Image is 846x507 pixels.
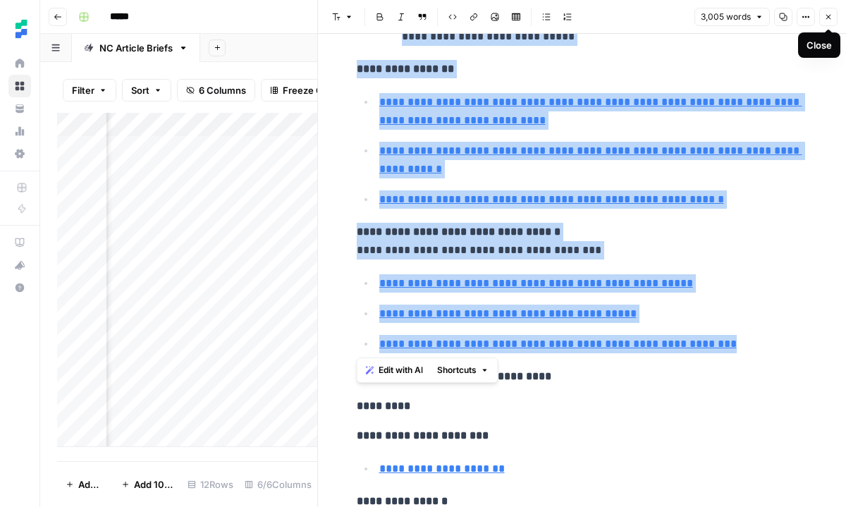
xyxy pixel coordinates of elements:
[122,79,171,102] button: Sort
[379,364,423,377] span: Edit with AI
[694,8,770,26] button: 3,005 words
[131,83,149,97] span: Sort
[8,11,31,47] button: Workspace: Ten Speed
[57,473,113,496] button: Add Row
[431,361,495,379] button: Shortcuts
[72,83,94,97] span: Filter
[807,38,832,52] div: Close
[134,477,173,491] span: Add 10 Rows
[78,477,104,491] span: Add Row
[8,75,31,97] a: Browse
[8,52,31,75] a: Home
[261,79,364,102] button: Freeze Columns
[8,97,31,120] a: Your Data
[360,361,429,379] button: Edit with AI
[701,11,751,23] span: 3,005 words
[8,120,31,142] a: Usage
[437,364,477,377] span: Shortcuts
[8,254,31,276] button: What's new?
[63,79,116,102] button: Filter
[72,34,200,62] a: NC Article Briefs
[177,79,255,102] button: 6 Columns
[99,41,173,55] div: NC Article Briefs
[8,16,34,42] img: Ten Speed Logo
[283,83,355,97] span: Freeze Columns
[199,83,246,97] span: 6 Columns
[9,255,30,276] div: What's new?
[8,231,31,254] a: AirOps Academy
[239,473,317,496] div: 6/6 Columns
[182,473,239,496] div: 12 Rows
[8,276,31,299] button: Help + Support
[8,142,31,165] a: Settings
[113,473,182,496] button: Add 10 Rows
